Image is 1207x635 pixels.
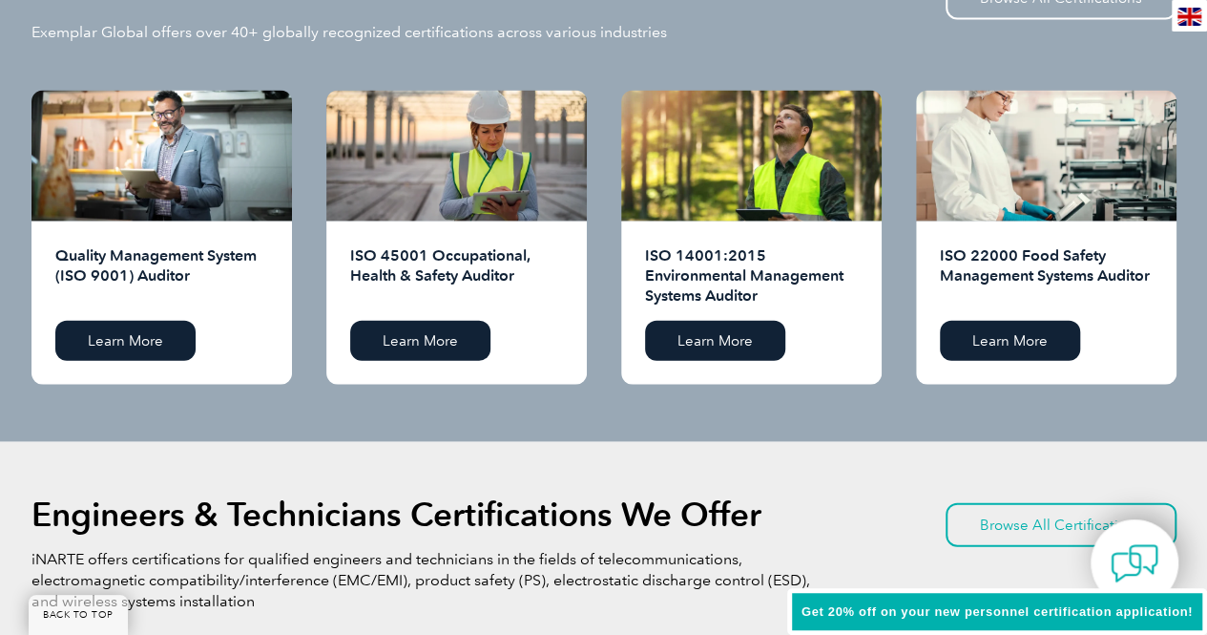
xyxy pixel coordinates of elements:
a: Browse All Certifications [946,503,1176,547]
p: Exemplar Global offers over 40+ globally recognized certifications across various industries [31,22,667,43]
h2: ISO 14001:2015 Environmental Management Systems Auditor [645,245,858,307]
a: Learn More [350,321,490,361]
a: Learn More [940,321,1080,361]
a: BACK TO TOP [29,595,128,635]
h2: ISO 22000 Food Safety Management Systems Auditor [940,245,1153,307]
a: Learn More [645,321,785,361]
img: en [1177,8,1201,26]
h2: Engineers & Technicians Certifications We Offer [31,499,761,530]
span: Get 20% off on your new personnel certification application! [801,604,1193,619]
p: iNARTE offers certifications for qualified engineers and technicians in the fields of telecommuni... [31,549,814,612]
h2: Quality Management System (ISO 9001) Auditor [55,245,268,307]
a: Learn More [55,321,196,361]
img: contact-chat.png [1111,540,1158,587]
h2: ISO 45001 Occupational, Health & Safety Auditor [350,245,563,307]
